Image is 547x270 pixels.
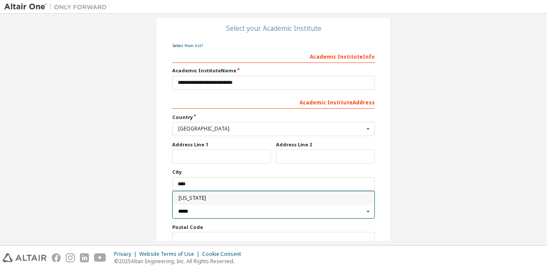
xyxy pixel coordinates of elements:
[178,126,364,131] div: [GEOGRAPHIC_DATA]
[3,253,47,262] img: altair_logo.svg
[114,258,246,265] p: © 2025 Altair Engineering, Inc. All Rights Reserved.
[172,43,203,48] a: Select from list?
[139,251,202,258] div: Website Terms of Use
[172,49,375,63] div: Academic Institute Info
[226,26,321,31] div: Select your Academic Institute
[80,253,89,262] img: linkedin.svg
[114,251,139,258] div: Privacy
[202,251,246,258] div: Cookie Consent
[179,196,369,201] span: [US_STATE]
[66,253,75,262] img: instagram.svg
[172,114,375,121] label: Country
[94,253,106,262] img: youtube.svg
[172,141,271,148] label: Address Line 1
[172,67,375,74] label: Academic Institute Name
[172,224,375,231] label: Postal Code
[172,169,375,175] label: City
[4,3,111,11] img: Altair One
[52,253,61,262] img: facebook.svg
[172,95,375,109] div: Academic Institute Address
[276,141,375,148] label: Address Line 2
